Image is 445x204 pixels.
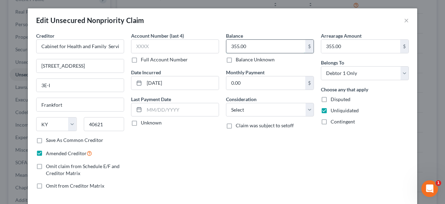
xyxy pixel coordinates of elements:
[331,96,350,102] span: Disputed
[131,96,171,103] label: Last Payment Date
[226,96,257,103] label: Consideration
[321,40,400,53] input: 0.00
[321,86,368,93] label: Choose any that apply
[144,103,219,116] input: MM/DD/YYYY
[46,163,120,176] span: Omit claim from Schedule E/F and Creditor Matrix
[226,32,243,39] label: Balance
[226,76,305,90] input: 0.00
[131,32,184,39] label: Account Number (last 4)
[436,180,441,186] span: 1
[36,15,144,25] div: Edit Unsecured Nonpriority Claim
[144,76,219,90] input: MM/DD/YYYY
[305,40,314,53] div: $
[236,122,294,128] span: Claim was subject to setoff
[321,32,362,39] label: Arrearage Amount
[226,40,305,53] input: 0.00
[46,183,104,189] span: Omit from Creditor Matrix
[131,69,161,76] label: Date Incurred
[331,119,355,124] span: Contingent
[421,180,438,197] iframe: Intercom live chat
[226,69,265,76] label: Monthly Payment
[36,33,55,39] span: Creditor
[37,79,124,92] input: Apt, Suite, etc...
[37,59,124,73] input: Enter address...
[46,150,87,156] span: Amended Creditor
[36,39,124,53] input: Search creditor by name...
[236,56,275,63] label: Balance Unknown
[84,117,124,131] input: Enter zip...
[331,107,359,113] span: Unliquidated
[404,16,409,24] button: ×
[141,119,162,126] label: Unknown
[321,60,344,66] span: Belongs To
[131,39,219,53] input: XXXX
[400,40,408,53] div: $
[37,98,124,111] input: Enter city...
[305,76,314,90] div: $
[141,56,188,63] label: Full Account Number
[46,137,103,144] label: Save As Common Creditor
